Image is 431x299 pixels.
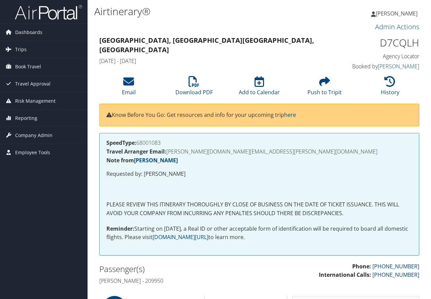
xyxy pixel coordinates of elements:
span: Trips [15,41,27,58]
a: [PHONE_NUMBER] [372,271,419,278]
a: [PERSON_NAME] [134,157,178,164]
a: Email [122,80,136,96]
p: PLEASE REVIEW THIS ITINERARY THOROUGHLY BY CLOSE OF BUSINESS ON THE DATE OF TICKET ISSUANCE. THIS... [106,200,412,218]
p: Starting on [DATE], a Real ID or other acceptable form of identification will be required to boar... [106,225,412,242]
h1: D7CQLH [347,36,419,50]
a: Add to Calendar [239,80,280,96]
a: Admin Actions [375,22,419,31]
p: Requested by: [PERSON_NAME] [106,170,412,178]
span: Dashboards [15,24,42,41]
h4: Booked by [347,63,419,70]
h4: Agency Locator [347,53,419,60]
strong: Reminder: [106,225,134,232]
a: [PHONE_NUMBER] [372,263,419,270]
strong: Note from [106,157,178,164]
span: Risk Management [15,93,56,109]
span: Book Travel [15,58,41,75]
p: Know Before You Go: Get resources and info for your upcoming trip [106,111,412,120]
a: [PERSON_NAME] [371,3,424,24]
strong: Travel Arranger Email: [106,148,166,155]
h4: [DATE] - [DATE] [99,57,337,65]
h1: Airtinerary® [94,4,314,19]
span: Reporting [15,110,37,127]
a: Push to Tripit [307,80,342,96]
a: [DOMAIN_NAME][URL] [153,233,208,241]
h4: [PERSON_NAME] - 209950 [99,277,254,285]
strong: Phone: [352,263,371,270]
a: [PERSON_NAME] [378,63,419,70]
h2: Passenger(s) [99,263,254,275]
strong: [GEOGRAPHIC_DATA], [GEOGRAPHIC_DATA] [GEOGRAPHIC_DATA], [GEOGRAPHIC_DATA] [99,36,314,54]
a: History [381,80,399,96]
img: airportal-logo.png [15,4,82,20]
h4: [PERSON_NAME][DOMAIN_NAME][EMAIL_ADDRESS][PERSON_NAME][DOMAIN_NAME] [106,149,412,154]
span: [PERSON_NAME] [376,10,418,17]
h4: 68001083 [106,140,412,145]
strong: SpeedType: [106,139,136,146]
span: Employee Tools [15,144,50,161]
a: here [284,111,296,119]
span: Travel Approval [15,75,51,92]
a: Download PDF [175,80,213,96]
strong: International Calls: [319,271,371,278]
span: Company Admin [15,127,53,144]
